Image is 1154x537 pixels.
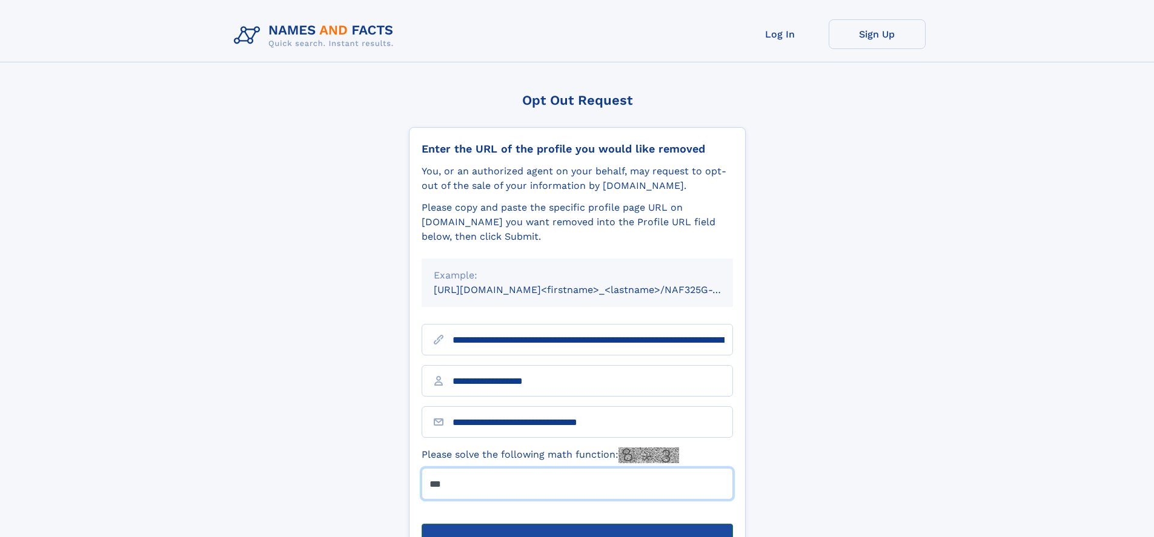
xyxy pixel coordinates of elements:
[409,93,746,108] div: Opt Out Request
[422,447,679,463] label: Please solve the following math function:
[434,268,721,283] div: Example:
[434,284,756,295] small: [URL][DOMAIN_NAME]<firstname>_<lastname>/NAF325G-xxxxxxxx
[829,19,926,49] a: Sign Up
[422,142,733,156] div: Enter the URL of the profile you would like removed
[229,19,403,52] img: Logo Names and Facts
[422,164,733,193] div: You, or an authorized agent on your behalf, may request to opt-out of the sale of your informatio...
[422,200,733,244] div: Please copy and paste the specific profile page URL on [DOMAIN_NAME] you want removed into the Pr...
[732,19,829,49] a: Log In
